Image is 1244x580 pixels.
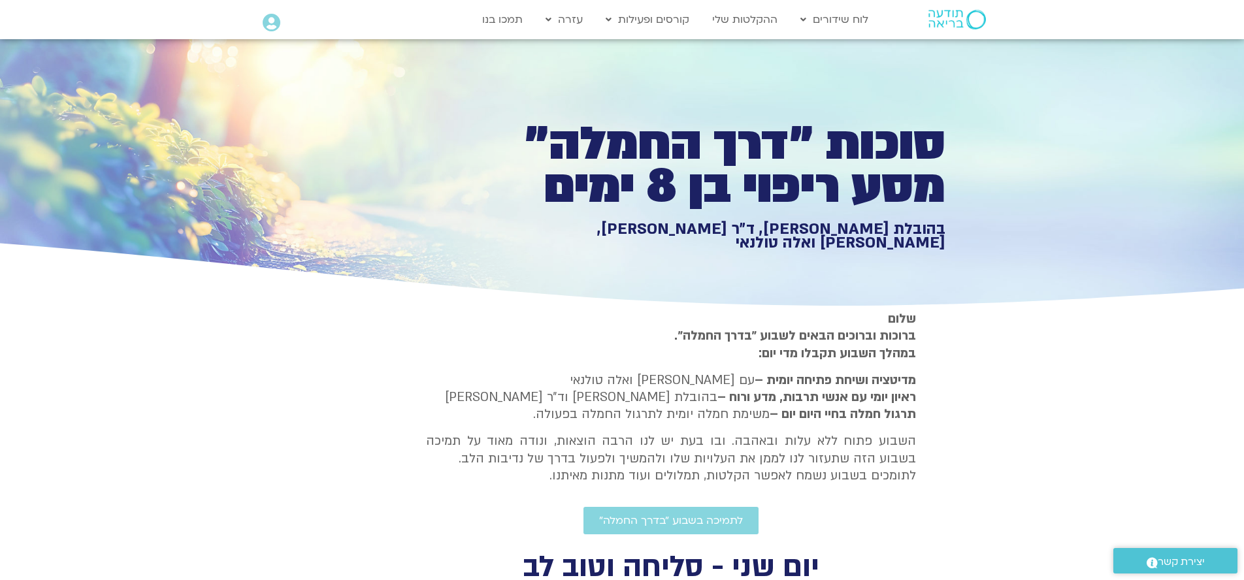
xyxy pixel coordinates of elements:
img: תודעה בריאה [928,10,986,29]
a: לוח שידורים [794,7,875,32]
a: לתמיכה בשבוע ״בדרך החמלה״ [583,507,759,534]
h1: בהובלת [PERSON_NAME], ד״ר [PERSON_NAME], [PERSON_NAME] ואלה טולנאי [493,222,945,250]
h1: סוכות ״דרך החמלה״ מסע ריפוי בן 8 ימים [493,123,945,208]
b: ראיון יומי עם אנשי תרבות, מדע ורוח – [717,389,916,406]
strong: מדיטציה ושיחת פתיחה יומית – [755,372,916,389]
b: תרגול חמלה בחיי היום יום – [770,406,916,423]
a: יצירת קשר [1113,548,1237,573]
a: עזרה [539,7,589,32]
strong: שלום [888,310,916,327]
a: קורסים ופעילות [599,7,696,32]
p: עם [PERSON_NAME] ואלה טולנאי בהובלת [PERSON_NAME] וד״ר [PERSON_NAME] משימת חמלה יומית לתרגול החמל... [426,372,916,423]
p: השבוע פתוח ללא עלות ובאהבה. ובו בעת יש לנו הרבה הוצאות, ונודה מאוד על תמיכה בשבוע הזה שתעזור לנו ... [426,432,916,484]
a: ההקלטות שלי [706,7,784,32]
span: יצירת קשר [1158,553,1205,571]
a: תמכו בנו [476,7,529,32]
strong: ברוכות וברוכים הבאים לשבוע ״בדרך החמלה״. במהלך השבוע תקבלו מדי יום: [674,327,916,361]
span: לתמיכה בשבוע ״בדרך החמלה״ [599,515,743,526]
